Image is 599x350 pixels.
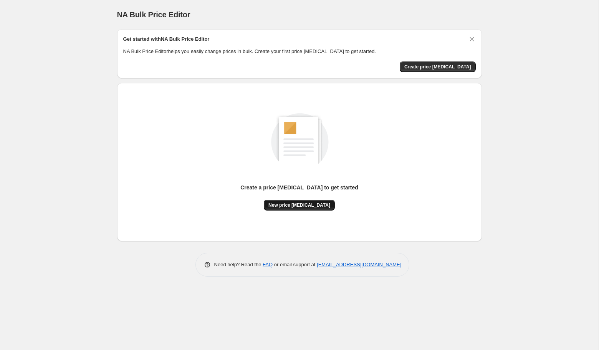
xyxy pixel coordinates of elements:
button: Create price change job [400,61,476,72]
span: Need help? Read the [214,262,263,267]
a: FAQ [263,262,273,267]
h2: Get started with NA Bulk Price Editor [123,35,210,43]
p: Create a price [MEDICAL_DATA] to get started [240,184,358,191]
span: or email support at [273,262,317,267]
button: New price [MEDICAL_DATA] [264,200,335,211]
a: [EMAIL_ADDRESS][DOMAIN_NAME] [317,262,401,267]
span: Create price [MEDICAL_DATA] [404,64,471,70]
span: NA Bulk Price Editor [117,10,190,19]
p: NA Bulk Price Editor helps you easily change prices in bulk. Create your first price [MEDICAL_DAT... [123,48,476,55]
button: Dismiss card [468,35,476,43]
span: New price [MEDICAL_DATA] [268,202,330,208]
